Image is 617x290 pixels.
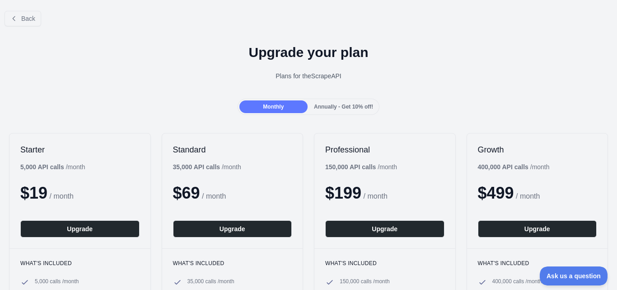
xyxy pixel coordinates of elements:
span: $ 499 [478,184,514,202]
iframe: Toggle Customer Support [540,266,608,285]
span: $ 199 [325,184,361,202]
div: / month [173,162,241,171]
h2: Growth [478,144,597,155]
b: 150,000 API calls [325,163,376,171]
b: 35,000 API calls [173,163,220,171]
b: 400,000 API calls [478,163,528,171]
div: / month [325,162,397,171]
h2: Professional [325,144,444,155]
div: / month [478,162,550,171]
h2: Standard [173,144,292,155]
